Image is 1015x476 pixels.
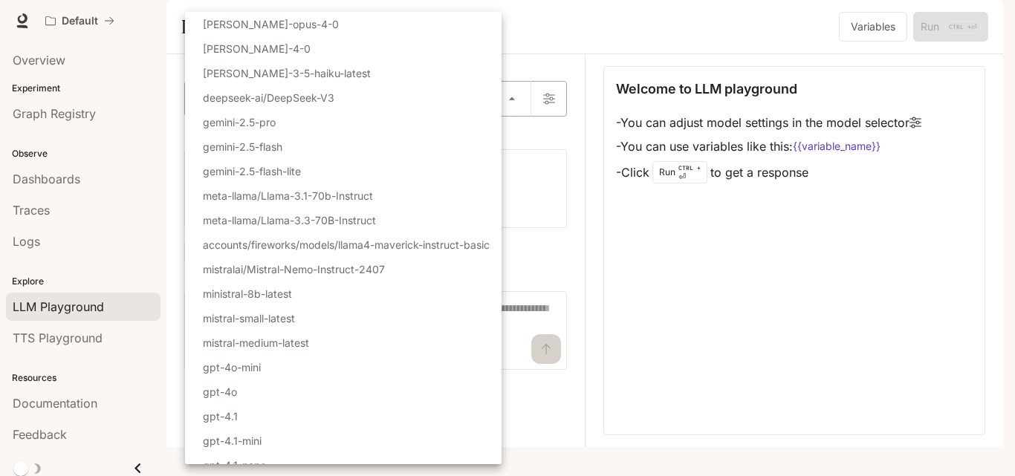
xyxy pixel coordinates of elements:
[203,457,266,473] p: gpt-4.1-nano
[203,90,334,105] p: deepseek-ai/DeepSeek-V3
[203,212,376,228] p: meta-llama/Llama-3.3-70B-Instruct
[203,139,282,154] p: gemini-2.5-flash
[203,286,292,301] p: ministral-8b-latest
[203,163,301,179] p: gemini-2.5-flash-lite
[203,261,385,277] p: mistralai/Mistral-Nemo-Instruct-2407
[203,237,490,252] p: accounts/fireworks/models/llama4-maverick-instruct-basic
[203,114,276,130] p: gemini-2.5-pro
[203,16,339,32] p: [PERSON_NAME]-opus-4-0
[203,65,371,81] p: [PERSON_NAME]-3-5-haiku-latest
[203,408,238,424] p: gpt-4.1
[203,433,262,449] p: gpt-4.1-mini
[203,335,309,351] p: mistral-medium-latest
[203,41,311,56] p: [PERSON_NAME]-4-0
[203,359,261,375] p: gpt-4o-mini
[203,310,295,326] p: mistral-small-latest
[203,384,237,400] p: gpt-4o
[203,188,373,203] p: meta-llama/Llama-3.1-70b-Instruct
